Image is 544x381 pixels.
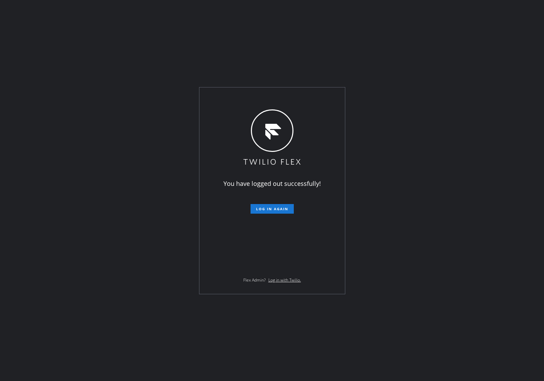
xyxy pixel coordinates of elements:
span: You have logged out successfully! [223,179,321,188]
span: Log in again [256,206,288,211]
a: Log in with Twilio. [268,277,301,283]
button: Log in again [251,204,294,214]
span: Flex Admin? [243,277,266,283]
